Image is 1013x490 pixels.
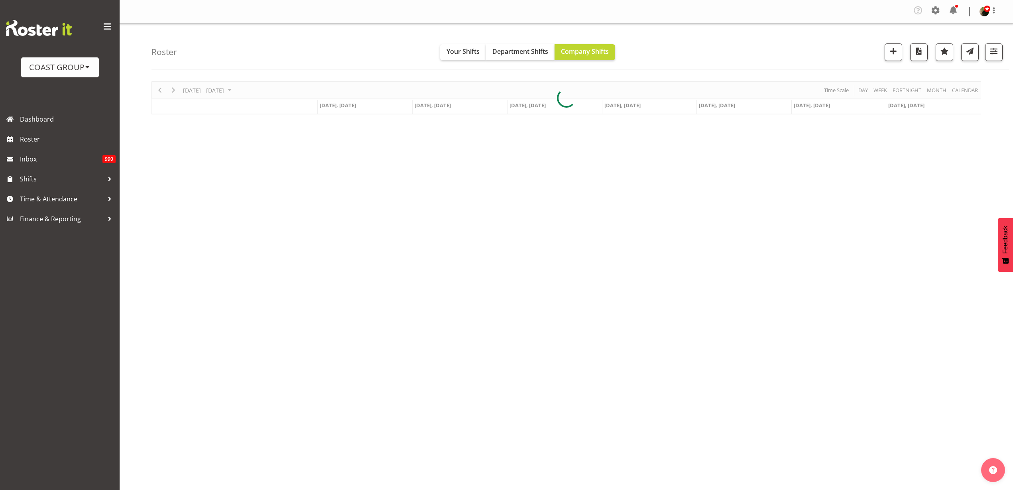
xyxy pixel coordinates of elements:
div: COAST GROUP [29,61,91,73]
button: Highlight an important date within the roster. [936,43,953,61]
img: Rosterit website logo [6,20,72,36]
button: Department Shifts [486,44,555,60]
img: help-xxl-2.png [989,466,997,474]
button: Your Shifts [440,44,486,60]
img: micah-hetrick73ebaf9e9aacd948a3fc464753b70555.png [980,7,989,16]
span: Finance & Reporting [20,213,104,225]
button: Add a new shift [885,43,902,61]
span: Dashboard [20,113,116,125]
button: Feedback - Show survey [998,218,1013,272]
button: Filter Shifts [985,43,1003,61]
h4: Roster [151,47,177,57]
span: Time & Attendance [20,193,104,205]
button: Send a list of all shifts for the selected filtered period to all rostered employees. [961,43,979,61]
button: Company Shifts [555,44,615,60]
span: Department Shifts [492,47,548,56]
span: Shifts [20,173,104,185]
span: 990 [102,155,116,163]
span: Your Shifts [447,47,480,56]
span: Feedback [1002,226,1009,254]
span: Inbox [20,153,102,165]
span: Roster [20,133,116,145]
button: Download a PDF of the roster according to the set date range. [910,43,928,61]
span: Company Shifts [561,47,609,56]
